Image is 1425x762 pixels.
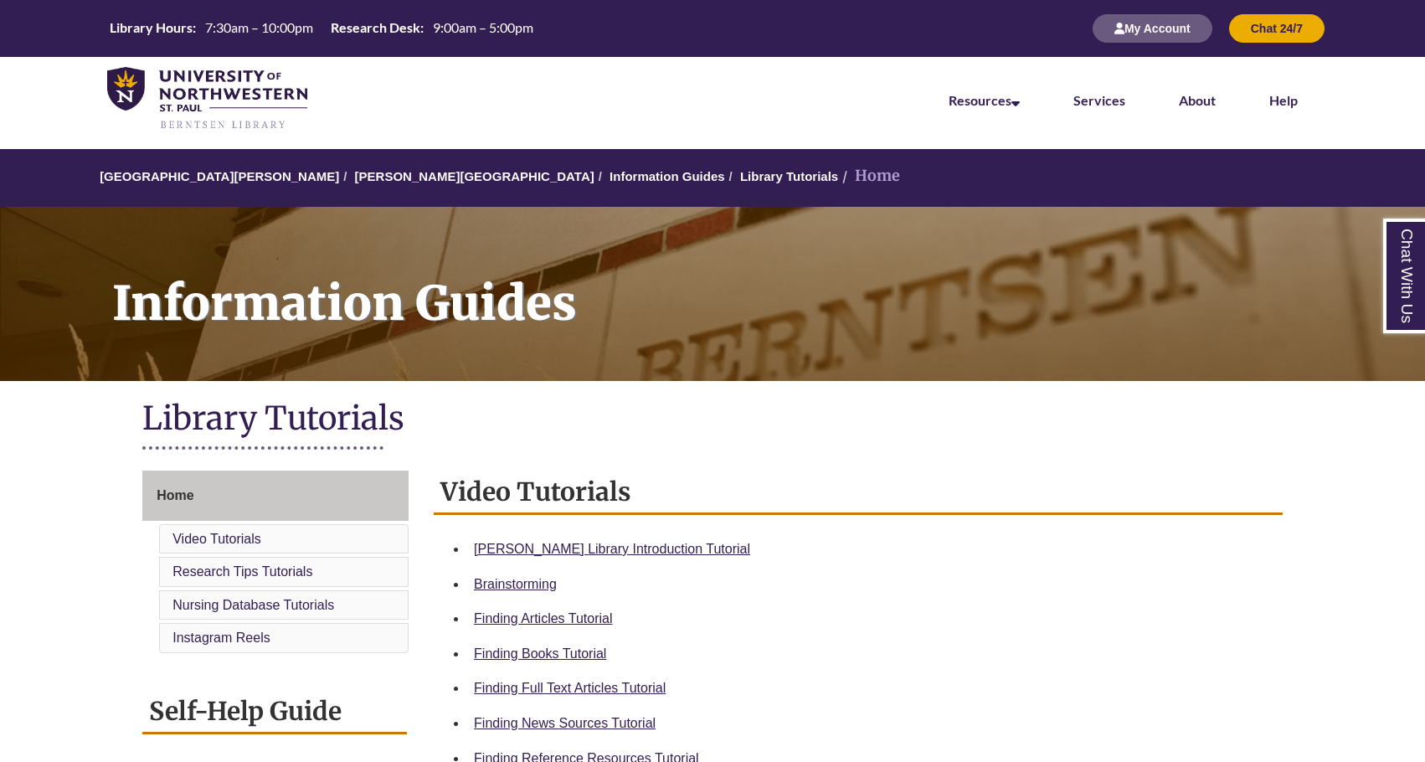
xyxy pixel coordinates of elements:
[838,164,900,188] li: Home
[610,169,725,183] a: Information Guides
[205,19,313,35] span: 7:30am – 10:00pm
[474,681,666,695] a: Finding Full Text Articles Tutorial
[142,471,409,521] a: Home
[1269,92,1298,108] a: Help
[1179,92,1216,108] a: About
[324,18,426,37] th: Research Desk:
[474,542,750,556] a: [PERSON_NAME] Library Introduction Tutorial
[434,471,1283,515] h2: Video Tutorials
[433,19,533,35] span: 9:00am – 5:00pm
[355,169,594,183] a: [PERSON_NAME][GEOGRAPHIC_DATA]
[1093,14,1212,43] button: My Account
[172,532,261,546] a: Video Tutorials
[142,471,409,656] div: Guide Page Menu
[474,646,606,661] a: Finding Books Tutorial
[474,577,557,591] a: Brainstorming
[172,631,270,645] a: Instagram Reels
[100,169,339,183] a: [GEOGRAPHIC_DATA][PERSON_NAME]
[103,18,198,37] th: Library Hours:
[474,611,612,626] a: Finding Articles Tutorial
[103,18,540,39] a: Hours Today
[1073,92,1125,108] a: Services
[94,207,1425,359] h1: Information Guides
[172,598,334,612] a: Nursing Database Tutorials
[474,716,656,730] a: Finding News Sources Tutorial
[1229,14,1325,43] button: Chat 24/7
[107,67,307,131] img: UNWSP Library Logo
[949,92,1020,108] a: Resources
[142,398,1283,442] h1: Library Tutorials
[142,690,407,734] h2: Self-Help Guide
[157,488,193,502] span: Home
[740,169,838,183] a: Library Tutorials
[103,18,540,37] table: Hours Today
[1093,21,1212,35] a: My Account
[1229,21,1325,35] a: Chat 24/7
[172,564,312,579] a: Research Tips Tutorials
